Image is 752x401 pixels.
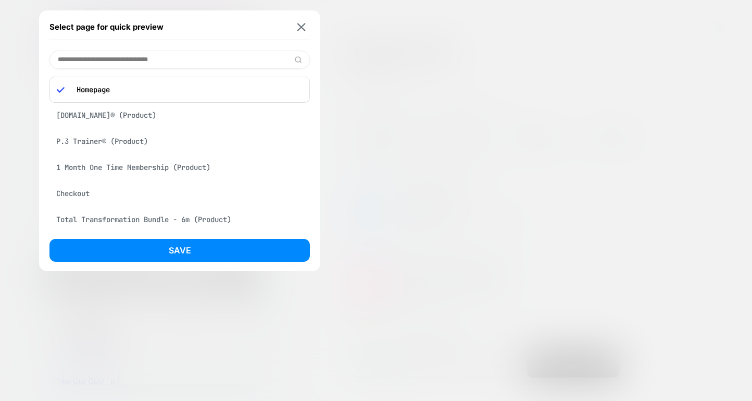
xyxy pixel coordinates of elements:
div: 1 Month One Time Membership (Product) [49,157,310,177]
a: franchise [21,310,55,320]
button: 0 [54,328,66,361]
span: Select page for quick preview [49,22,164,32]
button: Save [49,239,310,262]
span: in studio [21,300,61,310]
div: Checkout [49,184,310,203]
div: Total Transformation Bundle - 6m (Product) [49,210,310,229]
div: P.3 Trainer® (Product) [49,131,310,151]
span: at home [21,290,60,300]
img: blue checkmark [57,86,65,94]
div: [DOMAIN_NAME]® (Product) [49,105,310,125]
p: Homepage [71,85,303,94]
img: close [297,23,306,31]
span: Shop [21,270,49,280]
img: edit [294,56,302,64]
span: Learn [21,280,51,290]
p: 0 [58,345,61,353]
